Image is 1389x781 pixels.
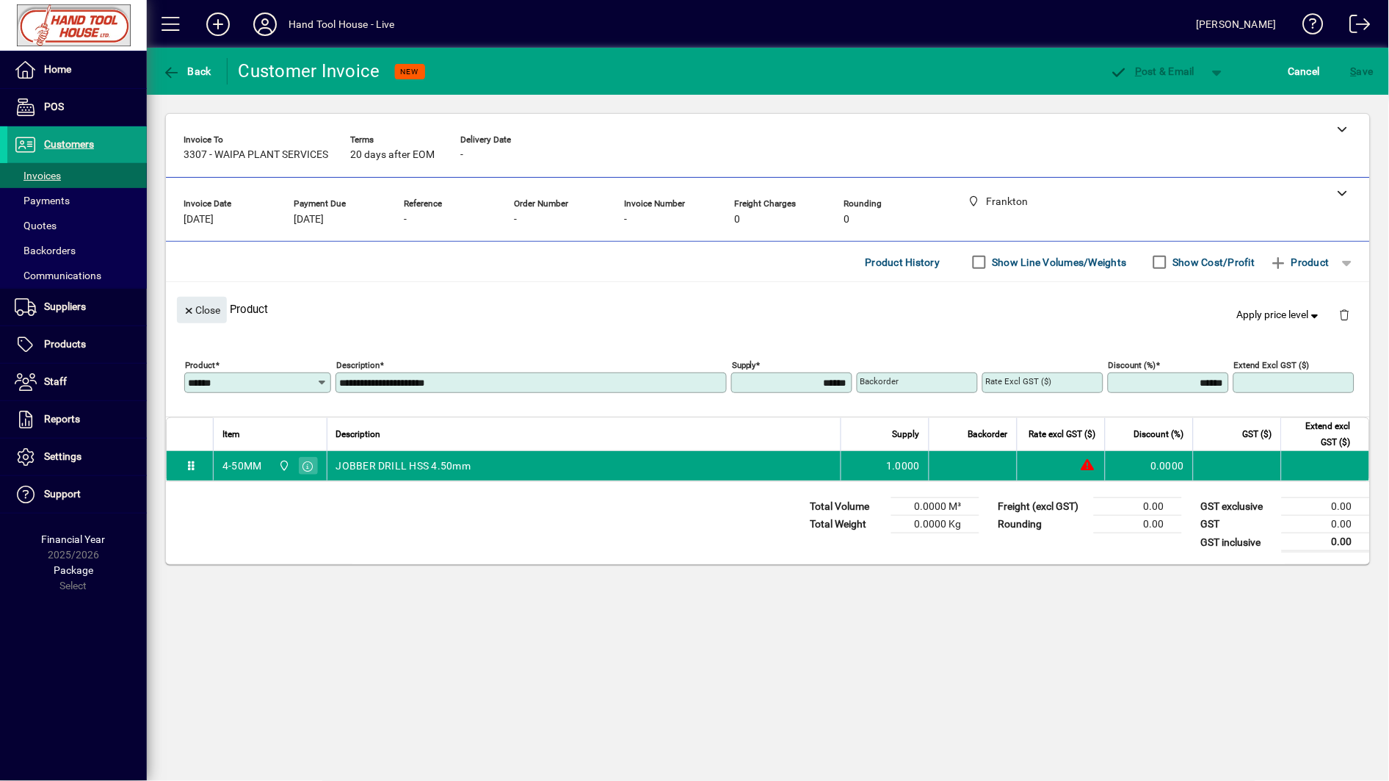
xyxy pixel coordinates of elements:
[177,297,227,323] button: Close
[1288,60,1321,83] span: Cancel
[289,12,395,36] div: Hand Tool House - Live
[44,338,86,350] span: Products
[173,303,231,316] app-page-header-button: Close
[1105,451,1193,481] td: 0.0000
[460,149,463,161] span: -
[624,214,627,226] span: -
[1351,65,1357,77] span: S
[185,360,215,370] mat-label: Product
[184,149,328,161] span: 3307 - WAIPA PLANT SERVICES
[844,214,850,226] span: 0
[1094,516,1182,533] td: 0.00
[1109,360,1156,370] mat-label: Discount (%)
[15,220,57,231] span: Quotes
[986,376,1052,386] mat-label: Rate excl GST ($)
[1338,3,1371,51] a: Logout
[891,516,979,533] td: 0.0000 Kg
[195,11,242,37] button: Add
[1282,533,1370,552] td: 0.00
[7,263,147,288] a: Communications
[1234,360,1310,370] mat-label: Extend excl GST ($)
[1263,249,1337,276] button: Product
[183,298,221,323] span: Close
[7,51,147,88] a: Home
[44,413,80,425] span: Reports
[44,300,86,312] span: Suppliers
[7,401,147,438] a: Reports
[1197,12,1277,36] div: [PERSON_NAME]
[991,516,1094,533] td: Rounding
[7,163,147,188] a: Invoices
[404,214,407,226] span: -
[1110,65,1195,77] span: ost & Email
[1194,498,1282,516] td: GST exclusive
[991,498,1094,516] td: Freight (excl GST)
[242,11,289,37] button: Profile
[732,360,756,370] mat-label: Supply
[162,65,211,77] span: Back
[1270,251,1330,274] span: Product
[336,426,381,442] span: Description
[891,498,979,516] td: 0.0000 M³
[44,101,64,112] span: POS
[401,67,419,76] span: NEW
[239,60,380,83] div: Customer Invoice
[350,149,435,161] span: 20 days after EOM
[1282,498,1370,516] td: 0.00
[1194,533,1282,552] td: GST inclusive
[1285,58,1324,84] button: Cancel
[1103,58,1203,84] button: Post & Email
[44,138,94,150] span: Customers
[15,270,101,281] span: Communications
[1170,255,1255,270] label: Show Cost/Profit
[1243,426,1272,442] span: GST ($)
[7,213,147,238] a: Quotes
[866,251,940,274] span: Product History
[44,63,71,75] span: Home
[803,498,891,516] td: Total Volume
[54,564,93,576] span: Package
[294,214,324,226] span: [DATE]
[1327,297,1363,332] button: Delete
[44,375,67,387] span: Staff
[147,58,228,84] app-page-header-button: Back
[893,426,920,442] span: Supply
[336,360,380,370] mat-label: Description
[1291,418,1351,450] span: Extend excl GST ($)
[734,214,740,226] span: 0
[990,255,1127,270] label: Show Line Volumes/Weights
[1134,426,1184,442] span: Discount (%)
[336,458,471,473] span: JOBBER DRILL HSS 4.50mm
[7,439,147,475] a: Settings
[1291,3,1324,51] a: Knowledge Base
[15,245,76,256] span: Backorders
[166,282,1370,336] div: Product
[42,533,106,545] span: Financial Year
[1094,498,1182,516] td: 0.00
[7,289,147,325] a: Suppliers
[1237,307,1322,323] span: Apply price level
[1327,308,1363,321] app-page-header-button: Delete
[1282,516,1370,533] td: 0.00
[887,458,921,473] span: 1.0000
[968,426,1008,442] span: Backorder
[15,195,70,206] span: Payments
[1347,58,1377,84] button: Save
[184,214,214,226] span: [DATE]
[1136,65,1142,77] span: P
[15,170,61,181] span: Invoices
[1029,426,1096,442] span: Rate excl GST ($)
[44,450,81,462] span: Settings
[7,238,147,263] a: Backorders
[222,426,240,442] span: Item
[7,476,147,513] a: Support
[159,58,215,84] button: Back
[44,488,81,500] span: Support
[7,89,147,126] a: POS
[7,188,147,213] a: Payments
[1194,516,1282,533] td: GST
[222,458,262,473] div: 4-50MM
[7,326,147,363] a: Products
[275,458,292,474] span: Frankton
[1351,60,1374,83] span: ave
